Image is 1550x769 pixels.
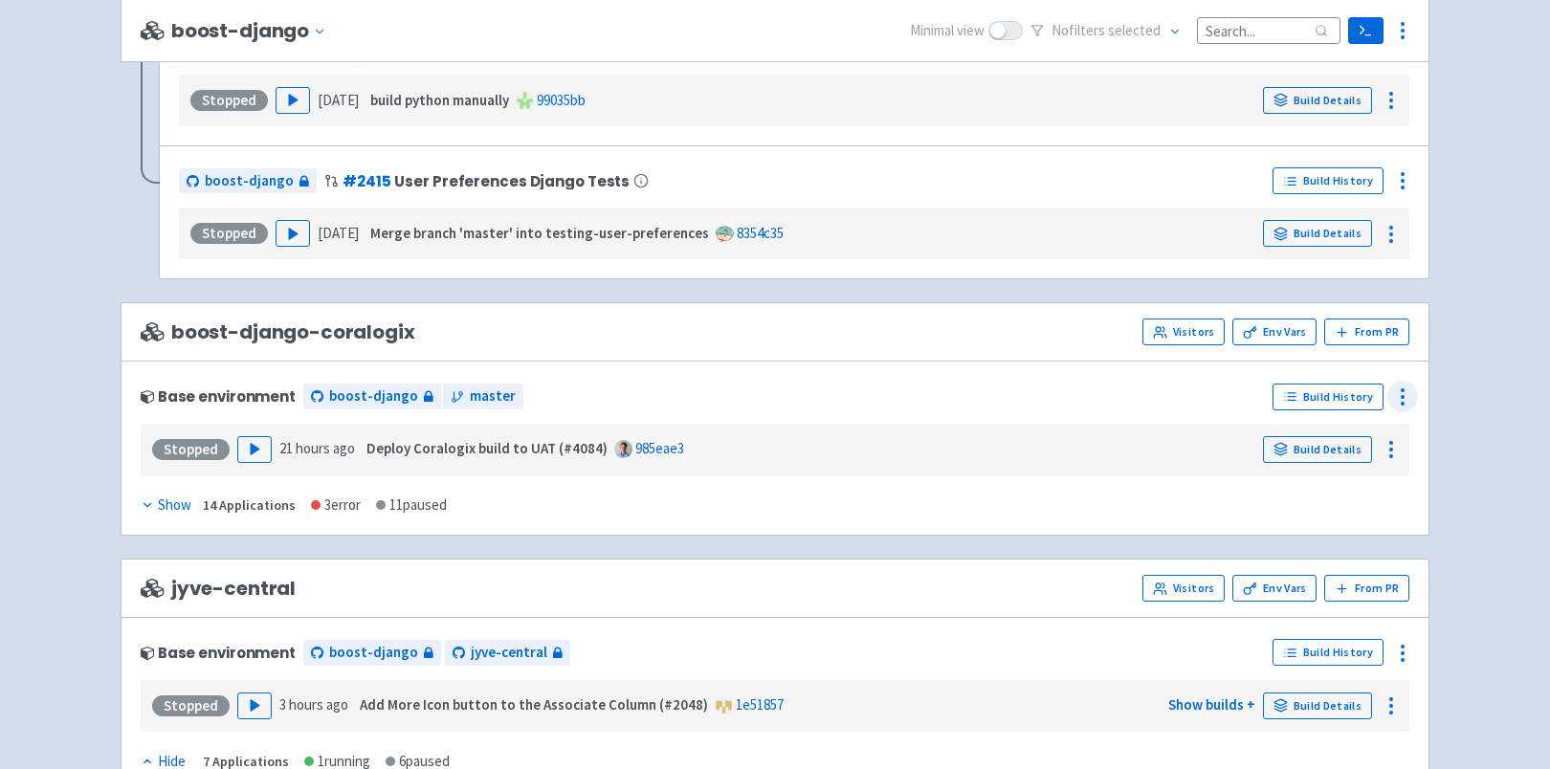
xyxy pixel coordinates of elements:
span: boost-django [329,642,418,664]
button: Play [276,87,310,114]
a: Show builds + [1168,695,1255,714]
a: boost-django [303,640,441,666]
strong: build python manually [370,91,509,109]
a: Build Details [1263,692,1372,719]
a: boost-django [303,384,441,409]
button: Play [276,220,310,247]
a: Visitors [1142,319,1225,345]
a: 99035bb [537,91,586,109]
span: jyve-central [141,578,296,600]
a: Build Details [1263,220,1372,247]
div: Stopped [152,695,230,716]
span: master [470,385,516,407]
span: boost-django [329,385,418,407]
div: Stopped [190,90,268,111]
div: Stopped [152,439,230,460]
span: User Preferences Django Tests [394,173,630,189]
input: Search... [1197,17,1340,43]
div: 14 Applications [203,494,296,516]
a: #2415 [343,171,390,191]
span: Minimal view [910,20,985,42]
a: 8354c35 [737,224,784,242]
span: jyve-central [471,642,547,664]
div: Base environment [141,388,296,405]
a: Visitors [1142,575,1225,602]
a: Build Details [1263,436,1372,463]
strong: Deploy Coralogix build to UAT (#4084) [366,439,608,457]
time: 3 hours ago [279,695,348,714]
strong: Add More Icon button to the Associate Column (#2048) [360,695,708,714]
span: No filter s [1052,20,1161,42]
time: [DATE] [318,91,359,109]
a: 985eae3 [635,439,684,457]
span: boost-django-coralogix [141,321,415,343]
a: boost-django [179,168,317,194]
a: Build Details [1263,87,1372,114]
time: [DATE] [318,224,359,242]
a: Env Vars [1232,575,1317,602]
strong: Merge branch 'master' into testing-user-preferences [370,224,709,242]
a: Build History [1273,639,1384,666]
a: master [443,384,523,409]
button: Play [237,692,272,719]
time: 21 hours ago [279,439,355,457]
span: selected [1108,21,1161,39]
a: Build History [1273,384,1384,410]
button: From PR [1324,319,1409,345]
a: Terminal [1348,17,1384,44]
a: 1e51857 [736,695,784,714]
div: Show [141,494,191,516]
div: 3 error [311,494,361,516]
button: From PR [1324,575,1409,602]
div: 11 paused [376,494,447,516]
button: Play [237,436,272,463]
div: Base environment [141,645,296,661]
a: jyve-central [445,640,570,666]
div: Stopped [190,223,268,244]
a: Build History [1273,167,1384,194]
button: boost-django [171,20,334,42]
button: Show [141,494,188,516]
a: Env Vars [1232,319,1317,345]
span: boost-django [205,170,294,192]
